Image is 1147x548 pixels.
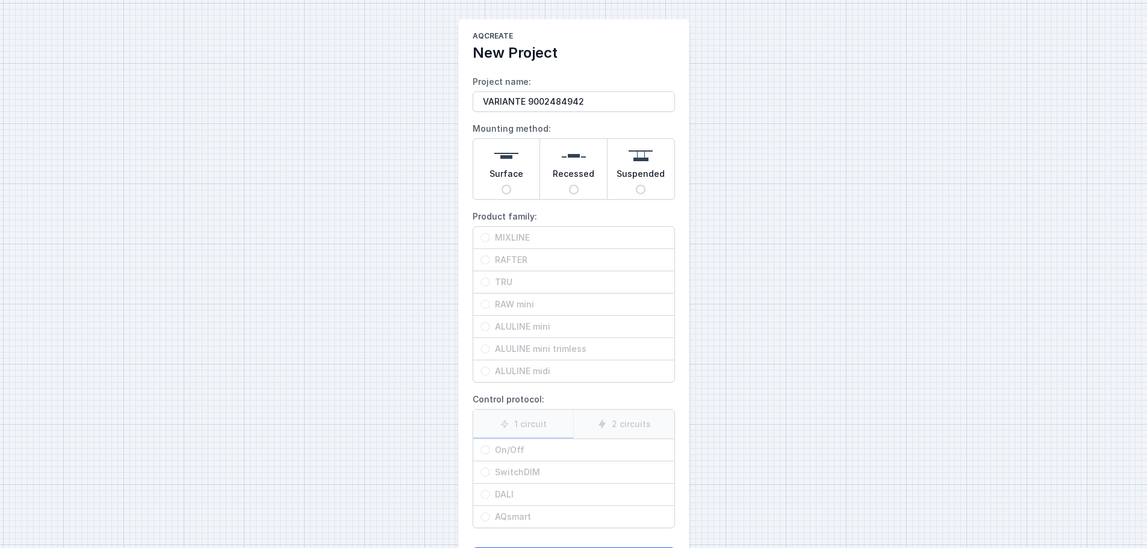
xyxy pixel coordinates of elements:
input: Surface [502,185,511,194]
h2: New Project [473,43,675,63]
label: Project name: [473,72,675,112]
span: Suspended [617,168,665,185]
input: Recessed [569,185,579,194]
label: Product family: [473,207,675,383]
img: surface.svg [494,144,518,168]
span: Surface [490,168,523,185]
input: Suspended [636,185,645,194]
span: Recessed [553,168,594,185]
img: suspended.svg [629,144,653,168]
img: recessed.svg [562,144,586,168]
h1: AQcreate [473,31,675,43]
label: Mounting method: [473,119,675,200]
input: Project name: [473,91,675,112]
label: Control protocol: [473,390,675,528]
